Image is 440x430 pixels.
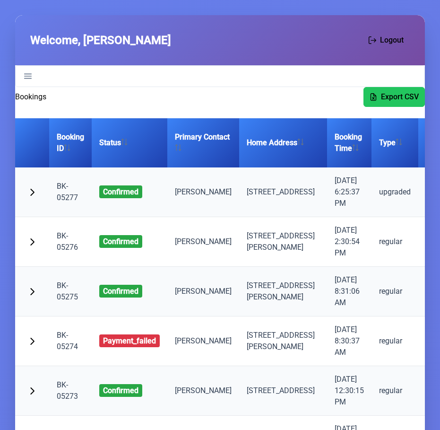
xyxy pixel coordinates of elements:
th: Primary Contact [167,118,239,167]
a: BK-05273 [57,380,78,401]
th: Booking ID [49,118,92,167]
a: Navigation [21,70,35,83]
th: Booking Time [327,118,371,167]
td: [PERSON_NAME] [167,167,239,217]
th: Type [371,118,418,167]
td: [STREET_ADDRESS] [PERSON_NAME] [239,316,327,366]
a: BK-05274 [57,331,78,351]
td: [PERSON_NAME] [167,217,239,267]
td: regular [371,217,418,267]
td: regular [371,366,418,416]
span: confirmed [99,384,142,397]
button: Export CSV [363,87,425,107]
span: payment_failed [99,334,160,347]
th: Home Address [239,118,327,167]
td: [DATE] 6:25:37 PM [327,167,371,217]
td: [DATE] 8:31:06 AM [327,267,371,316]
td: [STREET_ADDRESS] [239,366,327,416]
td: [PERSON_NAME] [167,316,239,366]
th: Status [92,118,167,167]
td: [STREET_ADDRESS] [239,167,327,217]
td: regular [371,316,418,366]
span: Welcome, [PERSON_NAME] [30,32,171,49]
button: Logout [362,30,410,50]
td: [DATE] 2:30:54 PM [327,217,371,267]
a: BK-05276 [57,231,78,252]
span: Export CSV [381,91,419,103]
span: Logout [380,35,404,46]
td: [STREET_ADDRESS] [PERSON_NAME] [239,217,327,267]
a: BK-05277 [57,182,78,202]
td: [PERSON_NAME] [167,267,239,316]
span: confirmed [99,235,142,248]
td: [DATE] 12:30:15 PM [327,366,371,416]
td: [STREET_ADDRESS] [PERSON_NAME] [239,267,327,316]
td: regular [371,267,418,316]
span: confirmed [99,285,142,298]
td: [DATE] 8:30:37 AM [327,316,371,366]
span: confirmed [99,185,142,198]
h2: Bookings [15,91,46,103]
td: upgraded [371,167,418,217]
td: [PERSON_NAME] [167,366,239,416]
a: BK-05275 [57,281,78,301]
